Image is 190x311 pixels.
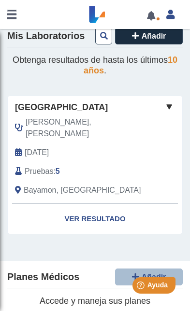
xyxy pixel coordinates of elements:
button: Añadir [115,269,183,285]
span: Bayamon, PR [24,184,141,196]
span: Pruebas [25,166,53,177]
span: Obtenga resultados de hasta los últimos . [13,55,177,75]
a: Ver Resultado [8,204,182,234]
h4: Mis Laboratorios [7,30,85,42]
span: Castillo Martinez, Victor [26,116,146,140]
div: : [8,166,153,177]
span: 2025-07-29 [25,147,49,158]
b: 5 [56,167,60,175]
span: Añadir [142,32,166,40]
span: Accede y maneja sus planes [40,296,150,306]
button: Añadir [115,28,183,44]
span: [GEOGRAPHIC_DATA] [15,101,108,114]
h4: Planes Médicos [7,271,79,283]
span: 10 años [84,55,177,75]
iframe: Help widget launcher [104,273,179,300]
